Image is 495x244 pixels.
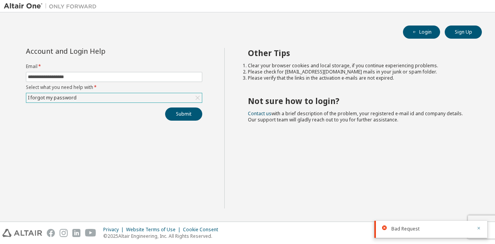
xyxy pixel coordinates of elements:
label: Select what you need help with [26,84,202,90]
h2: Not sure how to login? [248,96,468,106]
img: instagram.svg [60,229,68,237]
img: youtube.svg [85,229,96,237]
a: Contact us [248,110,271,117]
img: facebook.svg [47,229,55,237]
div: Account and Login Help [26,48,167,54]
h2: Other Tips [248,48,468,58]
div: I forgot my password [27,94,78,102]
span: Bad Request [391,226,420,232]
div: I forgot my password [26,93,202,102]
span: with a brief description of the problem, your registered e-mail id and company details. Our suppo... [248,110,463,123]
div: Privacy [103,227,126,233]
button: Submit [165,107,202,121]
p: © 2025 Altair Engineering, Inc. All Rights Reserved. [103,233,223,239]
div: Website Terms of Use [126,227,183,233]
label: Email [26,63,202,70]
li: Please verify that the links in the activation e-mails are not expired. [248,75,468,81]
img: altair_logo.svg [2,229,42,237]
li: Clear your browser cookies and local storage, if you continue experiencing problems. [248,63,468,69]
button: Sign Up [445,26,482,39]
li: Please check for [EMAIL_ADDRESS][DOMAIN_NAME] mails in your junk or spam folder. [248,69,468,75]
img: linkedin.svg [72,229,80,237]
button: Login [403,26,440,39]
div: Cookie Consent [183,227,223,233]
img: Altair One [4,2,101,10]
